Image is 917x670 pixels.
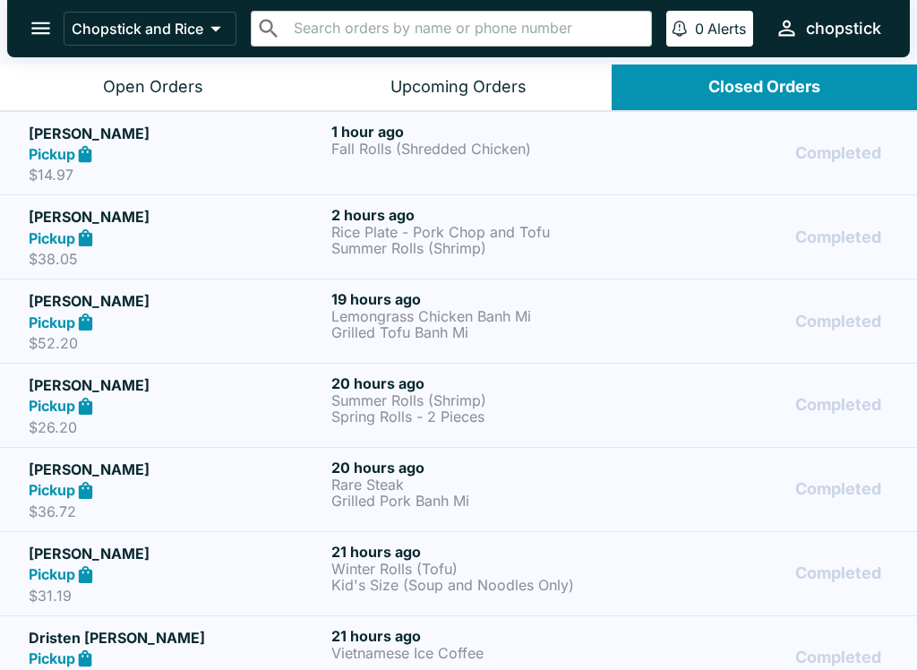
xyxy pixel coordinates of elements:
[29,502,324,520] p: $36.72
[390,77,527,98] div: Upcoming Orders
[331,206,627,224] h6: 2 hours ago
[331,645,627,661] p: Vietnamese Ice Coffee
[331,374,627,392] h6: 20 hours ago
[331,627,627,645] h6: 21 hours ago
[29,374,324,396] h5: [PERSON_NAME]
[331,459,627,477] h6: 20 hours ago
[331,408,627,425] p: Spring Rolls - 2 Pieces
[331,493,627,509] p: Grilled Pork Banh Mi
[331,224,627,240] p: Rice Plate - Pork Chop and Tofu
[29,587,324,605] p: $31.19
[72,20,203,38] p: Chopstick and Rice
[29,123,324,144] h5: [PERSON_NAME]
[103,77,203,98] div: Open Orders
[29,397,75,415] strong: Pickup
[29,627,324,649] h5: Dristen [PERSON_NAME]
[331,123,627,141] h6: 1 hour ago
[767,9,888,47] button: chopstick
[29,290,324,312] h5: [PERSON_NAME]
[29,206,324,228] h5: [PERSON_NAME]
[29,418,324,436] p: $26.20
[29,649,75,667] strong: Pickup
[29,250,324,268] p: $38.05
[64,12,236,46] button: Chopstick and Rice
[331,477,627,493] p: Rare Steak
[707,20,746,38] p: Alerts
[29,334,324,352] p: $52.20
[708,77,820,98] div: Closed Orders
[331,577,627,593] p: Kid's Size (Soup and Noodles Only)
[29,459,324,480] h5: [PERSON_NAME]
[29,481,75,499] strong: Pickup
[331,561,627,577] p: Winter Rolls (Tofu)
[331,141,627,157] p: Fall Rolls (Shredded Chicken)
[29,314,75,331] strong: Pickup
[695,20,704,38] p: 0
[29,543,324,564] h5: [PERSON_NAME]
[331,240,627,256] p: Summer Rolls (Shrimp)
[29,229,75,247] strong: Pickup
[331,543,627,561] h6: 21 hours ago
[18,5,64,51] button: open drawer
[331,324,627,340] p: Grilled Tofu Banh Mi
[331,308,627,324] p: Lemongrass Chicken Banh Mi
[806,18,881,39] div: chopstick
[331,392,627,408] p: Summer Rolls (Shrimp)
[29,565,75,583] strong: Pickup
[29,145,75,163] strong: Pickup
[331,290,627,308] h6: 19 hours ago
[288,16,644,41] input: Search orders by name or phone number
[29,166,324,184] p: $14.97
